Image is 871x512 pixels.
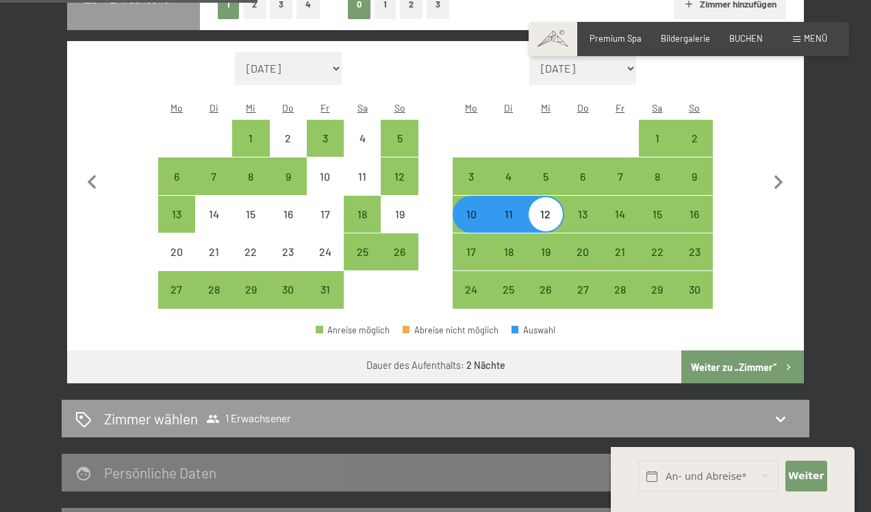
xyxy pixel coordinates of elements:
div: Anreise möglich [564,233,601,270]
div: Tue Oct 21 2025 [195,233,232,270]
div: Mon Oct 20 2025 [158,233,195,270]
div: Mon Nov 17 2025 [453,233,490,270]
div: 30 [677,284,711,318]
div: 2 [271,133,305,167]
div: Anreise möglich [564,271,601,308]
div: 18 [492,246,526,281]
div: 16 [677,209,711,243]
div: Anreise möglich [195,271,232,308]
div: Anreise möglich [490,233,527,270]
div: 7 [603,171,637,205]
div: Anreise möglich [158,196,195,233]
div: Anreise möglich [270,157,307,194]
div: 22 [640,246,674,281]
div: Tue Nov 04 2025 [490,157,527,194]
div: Thu Oct 02 2025 [270,120,307,157]
div: Sun Oct 26 2025 [381,233,418,270]
div: Fri Nov 21 2025 [601,233,638,270]
div: Thu Nov 06 2025 [564,157,601,194]
div: 25 [345,246,379,281]
div: Anreise möglich [158,157,195,194]
div: Anreise möglich [601,233,638,270]
div: 31 [308,284,342,318]
div: Anreise möglich [232,157,269,194]
div: Thu Nov 13 2025 [564,196,601,233]
abbr: Donnerstag [577,102,589,114]
div: Anreise möglich [316,326,390,335]
abbr: Mittwoch [541,102,551,114]
div: Thu Nov 20 2025 [564,233,601,270]
div: 25 [492,284,526,318]
h2: Persönliche Daten [104,464,216,481]
div: 15 [640,209,674,243]
div: Fri Nov 14 2025 [601,196,638,233]
div: Sat Nov 29 2025 [639,271,676,308]
div: Wed Nov 12 2025 [527,196,564,233]
button: Weiter [785,461,828,491]
div: 26 [382,246,416,281]
span: Premium Spa [590,33,642,44]
div: Sun Nov 30 2025 [676,271,713,308]
div: Mon Oct 06 2025 [158,157,195,194]
div: Wed Oct 15 2025 [232,196,269,233]
div: Sat Oct 11 2025 [344,157,381,194]
div: Anreise möglich [601,157,638,194]
div: Anreise nicht möglich [270,120,307,157]
div: Tue Nov 18 2025 [490,233,527,270]
div: Anreise möglich [676,271,713,308]
div: Anreise nicht möglich [232,233,269,270]
abbr: Sonntag [394,102,405,114]
div: Fri Nov 07 2025 [601,157,638,194]
abbr: Freitag [320,102,329,114]
div: Anreise möglich [453,196,490,233]
div: Fri Oct 31 2025 [307,271,344,308]
div: 21 [197,246,231,281]
div: 19 [382,209,416,243]
div: 16 [271,209,305,243]
div: Anreise möglich [270,271,307,308]
abbr: Sonntag [689,102,700,114]
div: 13 [160,209,194,243]
div: Sun Nov 09 2025 [676,157,713,194]
div: 10 [308,171,342,205]
span: BUCHEN [729,33,763,44]
div: 13 [566,209,600,243]
div: 20 [566,246,600,281]
div: Sun Nov 16 2025 [676,196,713,233]
span: Menü [804,33,827,44]
div: Thu Oct 09 2025 [270,157,307,194]
abbr: Samstag [652,102,662,114]
div: Fri Nov 28 2025 [601,271,638,308]
div: Anreise möglich [490,157,527,194]
abbr: Dienstag [504,102,513,114]
div: Mon Nov 24 2025 [453,271,490,308]
div: Anreise möglich [453,271,490,308]
div: Sat Nov 01 2025 [639,120,676,157]
div: 9 [677,171,711,205]
div: 28 [197,284,231,318]
div: Thu Oct 16 2025 [270,196,307,233]
abbr: Montag [465,102,477,114]
div: Anreise möglich [676,196,713,233]
div: Anreise nicht möglich [344,120,381,157]
div: Mon Nov 03 2025 [453,157,490,194]
div: 20 [160,246,194,281]
div: 19 [529,246,563,281]
div: Anreise möglich [158,271,195,308]
div: Wed Oct 08 2025 [232,157,269,194]
div: Sun Oct 12 2025 [381,157,418,194]
div: Wed Oct 01 2025 [232,120,269,157]
div: 17 [308,209,342,243]
button: Weiter zu „Zimmer“ [681,350,804,383]
div: 6 [566,171,600,205]
div: Thu Oct 30 2025 [270,271,307,308]
div: 18 [345,209,379,243]
div: 27 [566,284,600,318]
div: 30 [271,284,305,318]
div: Fri Oct 17 2025 [307,196,344,233]
div: Anreise nicht möglich [344,157,381,194]
div: 21 [603,246,637,281]
div: 12 [529,209,563,243]
div: Anreise möglich [676,120,713,157]
div: 1 [640,133,674,167]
